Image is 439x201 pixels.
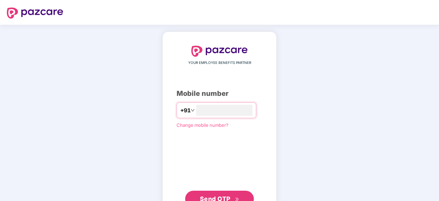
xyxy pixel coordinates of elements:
div: Mobile number [177,88,262,99]
span: down [191,108,195,112]
span: YOUR EMPLOYEE BENEFITS PARTNER [188,60,251,66]
span: +91 [180,106,191,115]
img: logo [7,8,63,19]
a: Change mobile number? [177,122,228,128]
img: logo [191,46,248,57]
